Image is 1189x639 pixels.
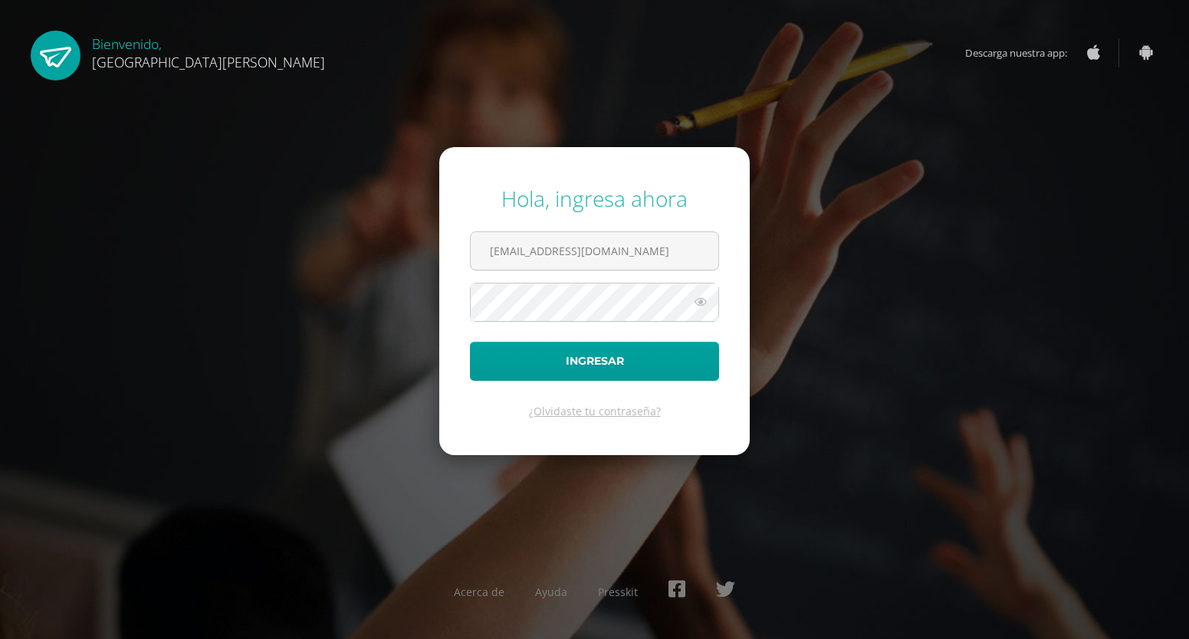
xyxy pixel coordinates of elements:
[471,232,718,270] input: Correo electrónico o usuario
[529,404,661,418] a: ¿Olvidaste tu contraseña?
[92,53,325,71] span: [GEOGRAPHIC_DATA][PERSON_NAME]
[535,585,567,599] a: Ayuda
[965,38,1082,67] span: Descarga nuestra app:
[454,585,504,599] a: Acerca de
[470,342,719,381] button: Ingresar
[470,184,719,213] div: Hola, ingresa ahora
[92,31,325,71] div: Bienvenido,
[598,585,638,599] a: Presskit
